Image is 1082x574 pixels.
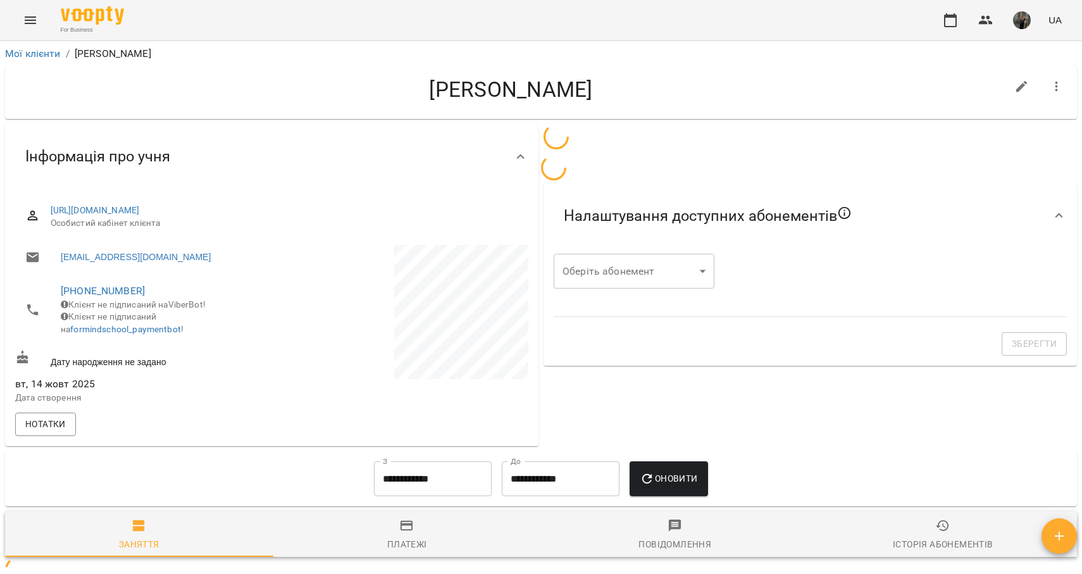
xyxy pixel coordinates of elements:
div: Історія абонементів [893,537,993,552]
h4: [PERSON_NAME] [15,77,1007,103]
li: / [66,46,70,61]
span: Особистий кабінет клієнта [51,217,518,230]
span: Інформація про учня [25,147,170,166]
div: Дату народження не задано [13,347,272,371]
span: Клієнт не підписаний на ! [61,311,183,334]
span: вт, 14 жовт 2025 [15,377,270,392]
button: Оновити [630,461,707,497]
span: Нотатки [25,416,66,432]
button: Нотатки [15,413,76,435]
div: Повідомлення [638,537,711,552]
span: Оновити [640,471,697,486]
svg: Якщо не обрано жодного, клієнт зможе побачити всі публічні абонементи [837,206,852,221]
span: Налаштування доступних абонементів [564,206,852,226]
div: ​ [554,254,714,289]
a: Мої клієнти [5,47,61,59]
span: Клієнт не підписаний на ViberBot! [61,299,206,309]
a: [EMAIL_ADDRESS][DOMAIN_NAME] [61,251,211,263]
p: [PERSON_NAME] [75,46,151,61]
a: formindschool_paymentbot [70,324,181,334]
img: 331913643cd58b990721623a0d187df0.png [1013,11,1031,29]
span: UA [1048,13,1062,27]
span: For Business [61,26,124,34]
div: Інформація про учня [5,124,538,189]
a: [URL][DOMAIN_NAME] [51,205,140,215]
button: Menu [15,5,46,35]
p: Дата створення [15,392,270,404]
nav: breadcrumb [5,46,1077,61]
div: Платежі [387,537,427,552]
a: [PHONE_NUMBER] [61,285,145,297]
div: Налаштування доступних абонементів [544,183,1077,249]
div: Заняття [119,537,159,552]
img: Voopty Logo [61,6,124,25]
button: UA [1043,8,1067,32]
